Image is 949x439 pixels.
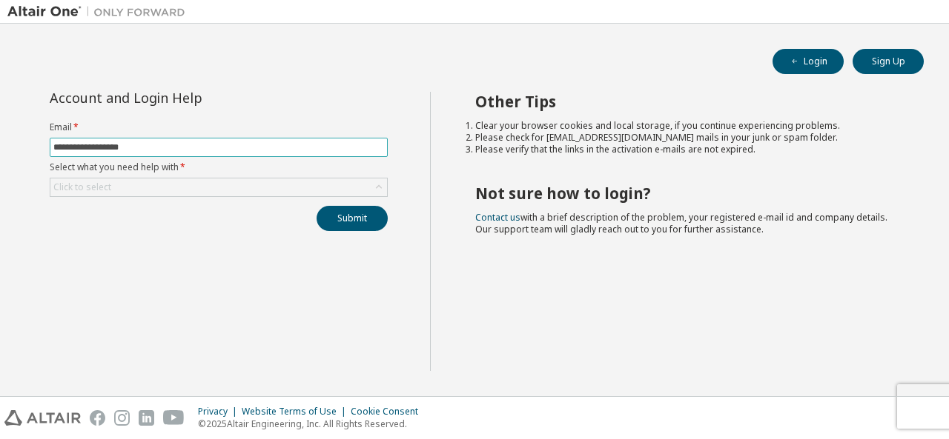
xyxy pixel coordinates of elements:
[4,410,81,426] img: altair_logo.svg
[475,184,898,203] h2: Not sure how to login?
[317,206,388,231] button: Submit
[50,121,388,133] label: Email
[198,418,427,430] p: © 2025 Altair Engineering, Inc. All Rights Reserved.
[242,406,351,418] div: Website Terms of Use
[475,92,898,111] h2: Other Tips
[163,410,185,426] img: youtube.svg
[50,92,320,104] div: Account and Login Help
[50,161,388,173] label: Select what you need help with
[475,211,520,224] a: Contact us
[475,132,898,144] li: Please check for [EMAIL_ADDRESS][DOMAIN_NAME] mails in your junk or spam folder.
[7,4,193,19] img: Altair One
[475,144,898,155] li: Please verify that the links in the activation e-mails are not expired.
[853,49,924,74] button: Sign Up
[773,49,844,74] button: Login
[50,178,387,196] div: Click to select
[475,120,898,132] li: Clear your browser cookies and local storage, if you continue experiencing problems.
[53,181,111,193] div: Click to select
[198,406,242,418] div: Privacy
[114,410,130,426] img: instagram.svg
[90,410,105,426] img: facebook.svg
[139,410,154,426] img: linkedin.svg
[351,406,427,418] div: Cookie Consent
[475,211,887,235] span: with a brief description of the problem, your registered e-mail id and company details. Our suppo...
